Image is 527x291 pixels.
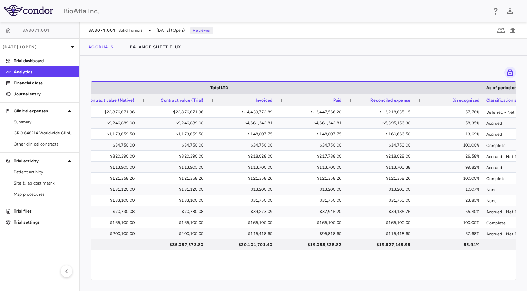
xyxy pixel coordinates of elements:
[14,180,74,186] span: Site & lab cost matrix
[144,162,203,173] div: $113,905.00
[351,173,410,184] div: $121,358.26
[122,39,190,55] button: Balance Sheet Flux
[213,162,272,173] div: $113,700.00
[213,118,272,129] div: $4,661,342.81
[453,98,479,103] span: % recognized
[420,118,479,129] div: 58.35%
[75,118,135,129] div: $9,246,089.00
[75,184,135,195] div: $131,120.00
[144,151,203,162] div: $820,390.00
[210,85,228,90] span: Total LTD
[351,184,410,195] div: $13,200.00
[14,191,74,197] span: Map procedures
[14,108,66,114] p: Clinical expenses
[144,140,203,151] div: $34,750.00
[144,195,203,206] div: $133,100.00
[351,106,410,118] div: $13,218,835.15
[75,228,135,239] div: $200,100.00
[351,140,410,151] div: $34,750.00
[63,6,487,16] div: BioAtla Inc.
[14,219,74,225] p: Trial settings
[14,58,74,64] p: Trial dashboard
[351,228,410,239] div: $115,418.60
[157,27,185,34] span: [DATE] (Open)
[75,106,135,118] div: $22,876,871.96
[14,91,74,97] p: Journal entry
[22,28,50,33] span: BA3071.001
[351,151,410,162] div: $218,028.00
[282,217,341,228] div: $165,100.00
[333,98,341,103] span: Paid
[75,217,135,228] div: $165,100.00
[213,217,272,228] div: $165,100.00
[144,184,203,195] div: $131,120.00
[75,129,135,140] div: $1,173,859.50
[282,228,341,239] div: $95,818.60
[213,151,272,162] div: $218,028.00
[486,98,527,103] span: Classification status
[14,130,74,136] span: CRO 648214 Worldwide Clinical Trials Holdings, Inc.
[14,119,74,125] span: Summary
[282,184,341,195] div: $13,200.00
[75,140,135,151] div: $34,750.00
[420,217,479,228] div: 100.00%
[501,67,516,78] span: You do not have permission to lock or unlock grids
[351,162,410,173] div: $113,700.38
[213,239,272,250] div: $20,101,701.40
[213,195,272,206] div: $31,750.00
[351,129,410,140] div: $160,666.50
[75,206,135,217] div: $70,730.08
[282,106,341,118] div: $13,447,566.20
[282,140,341,151] div: $34,750.00
[87,98,135,103] span: Contract value (Native)
[161,98,203,103] span: Contract value (Trial)
[420,195,479,206] div: 23.85%
[420,173,479,184] div: 100.00%
[75,173,135,184] div: $121,358.26
[486,85,519,90] span: As of period end
[14,208,74,214] p: Trial files
[213,228,272,239] div: $115,418.60
[144,173,203,184] div: $121,358.26
[190,27,213,34] p: Reviewer
[370,98,410,103] span: Reconciled expense
[351,195,410,206] div: $31,750.00
[282,162,341,173] div: $113,700.00
[4,5,53,16] img: logo-full-BYUhSk78.svg
[118,27,143,34] span: Solid Tumors
[282,173,341,184] div: $121,358.26
[14,80,74,86] p: Financial close
[213,173,272,184] div: $121,358.26
[282,118,341,129] div: $4,661,342.81
[282,239,341,250] div: $19,088,326.82
[282,129,341,140] div: $148,007.75
[88,28,116,33] span: BA3071.001
[144,206,203,217] div: $70,730.08
[213,140,272,151] div: $34,750.00
[75,162,135,173] div: $113,905.00
[14,69,74,75] p: Analytics
[14,141,74,147] span: Other clinical contracts
[75,195,135,206] div: $133,100.00
[14,158,66,164] p: Trial activity
[420,228,479,239] div: 57.68%
[213,106,272,118] div: $14,439,772.89
[420,239,479,250] div: 55.94%
[351,239,410,250] div: $19,627,148.95
[351,118,410,129] div: $5,395,156.30
[80,39,122,55] button: Accruals
[420,106,479,118] div: 57.78%
[420,184,479,195] div: 10.07%
[144,217,203,228] div: $165,100.00
[144,228,203,239] div: $200,100.00
[282,151,341,162] div: $217,788.00
[144,129,203,140] div: $1,173,859.50
[351,217,410,228] div: $165,100.00
[144,106,203,118] div: $22,876,871.96
[256,98,272,103] span: Invoiced
[75,151,135,162] div: $820,390.00
[420,140,479,151] div: 100.00%
[213,206,272,217] div: $39,273.09
[144,239,203,250] div: $35,087,373.80
[420,206,479,217] div: 55.40%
